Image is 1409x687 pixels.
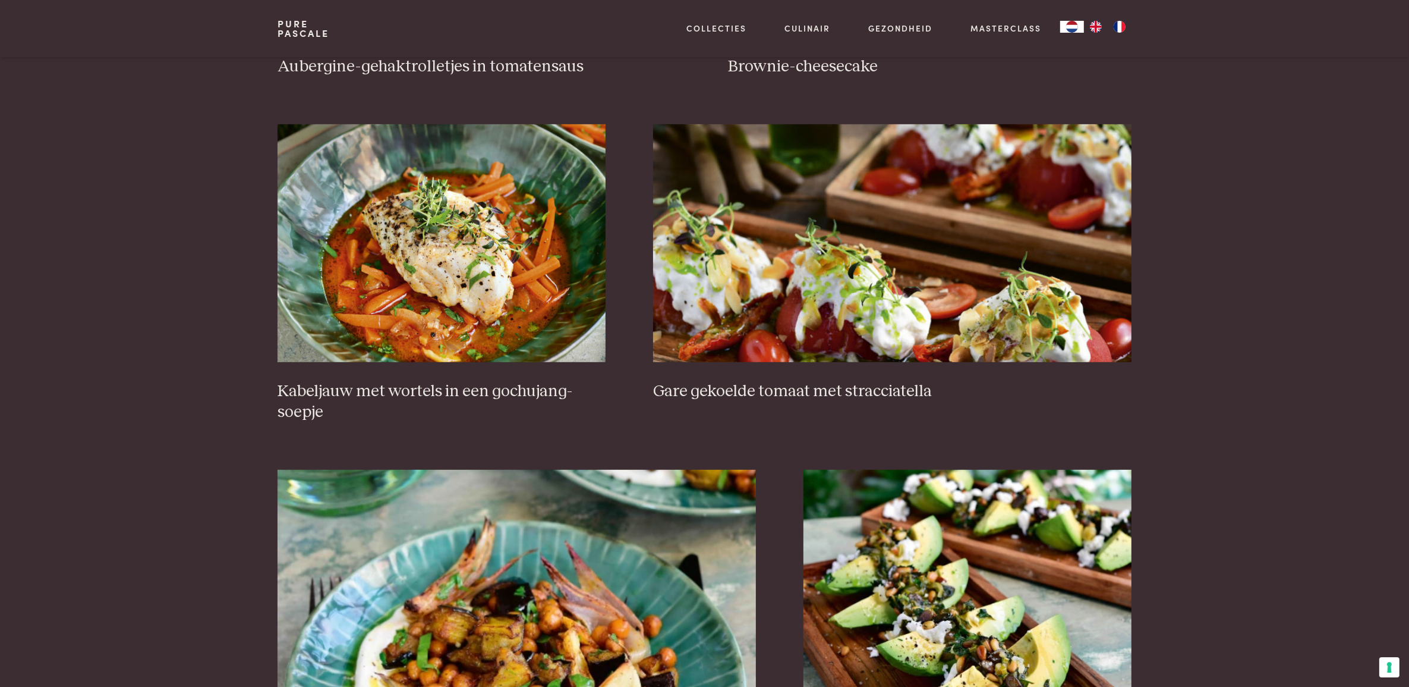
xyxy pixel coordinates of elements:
[653,381,1131,402] h3: Gare gekoelde tomaat met stracciatella
[784,22,830,34] a: Culinair
[1108,21,1131,33] a: FR
[970,22,1041,34] a: Masterclass
[653,124,1131,362] img: Gare gekoelde tomaat met stracciatella
[653,124,1131,401] a: Gare gekoelde tomaat met stracciatella Gare gekoelde tomaat met stracciatella
[278,19,329,38] a: PurePascale
[868,22,932,34] a: Gezondheid
[278,381,606,422] h3: Kabeljauw met wortels in een gochujang-soepje
[1379,657,1399,677] button: Uw voorkeuren voor toestemming voor trackingtechnologieën
[1060,21,1084,33] div: Language
[728,57,1131,77] h3: Brownie-cheesecake
[278,124,606,362] img: Kabeljauw met wortels in een gochujang-soepje
[1084,21,1108,33] a: EN
[1060,21,1084,33] a: NL
[687,22,747,34] a: Collecties
[1084,21,1131,33] ul: Language list
[278,124,606,422] a: Kabeljauw met wortels in een gochujang-soepje Kabeljauw met wortels in een gochujang-soepje
[1060,21,1131,33] aside: Language selected: Nederlands
[278,57,680,77] h3: Aubergine-gehaktrolletjes in tomatensaus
